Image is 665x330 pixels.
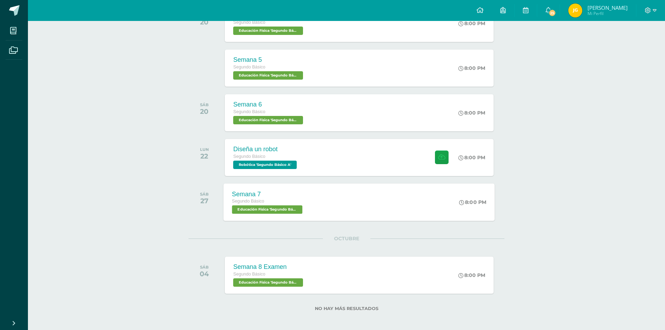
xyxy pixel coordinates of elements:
span: OCTUBRE [323,235,370,242]
span: Segundo Básico [233,109,265,114]
div: Semana 8 Examen [233,263,305,271]
span: Educación Física 'Segundo Básico A' [232,205,303,214]
span: Robótica 'Segundo Básico A' [233,161,297,169]
span: Segundo Básico [233,272,265,277]
span: Mi Perfil [588,10,628,16]
img: f1c1a2982ab3eea34ca5756056583485.png [568,3,582,17]
span: 25 [548,9,556,17]
div: SÁB [200,102,209,107]
div: 04 [200,270,209,278]
span: Educación Física 'Segundo Básico A' [233,116,303,124]
div: 20 [200,18,209,26]
div: 8:00 PM [459,199,487,205]
span: Segundo Básico [232,199,265,204]
span: [PERSON_NAME] [588,4,628,11]
div: 8:00 PM [458,272,485,278]
span: Educación Física 'Segundo Básico A' [233,71,303,80]
div: 8:00 PM [458,65,485,71]
div: Semana 5 [233,56,305,64]
div: SÁB [200,265,209,270]
span: Educación Física 'Segundo Básico A' [233,278,303,287]
div: Diseña un robot [233,146,298,153]
span: Segundo Básico [233,154,265,159]
div: 27 [200,197,209,205]
span: Educación Física 'Segundo Básico A' [233,27,303,35]
div: 8:00 PM [458,20,485,27]
div: SÁB [200,192,209,197]
div: 22 [200,152,209,160]
label: No hay más resultados [189,306,504,311]
div: Semana 6 [233,101,305,108]
div: 8:00 PM [458,154,485,161]
div: 20 [200,107,209,116]
div: 8:00 PM [458,110,485,116]
span: Segundo Básico [233,65,265,69]
div: LUN [200,147,209,152]
span: Segundo Básico [233,20,265,25]
div: Semana 7 [232,190,304,198]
